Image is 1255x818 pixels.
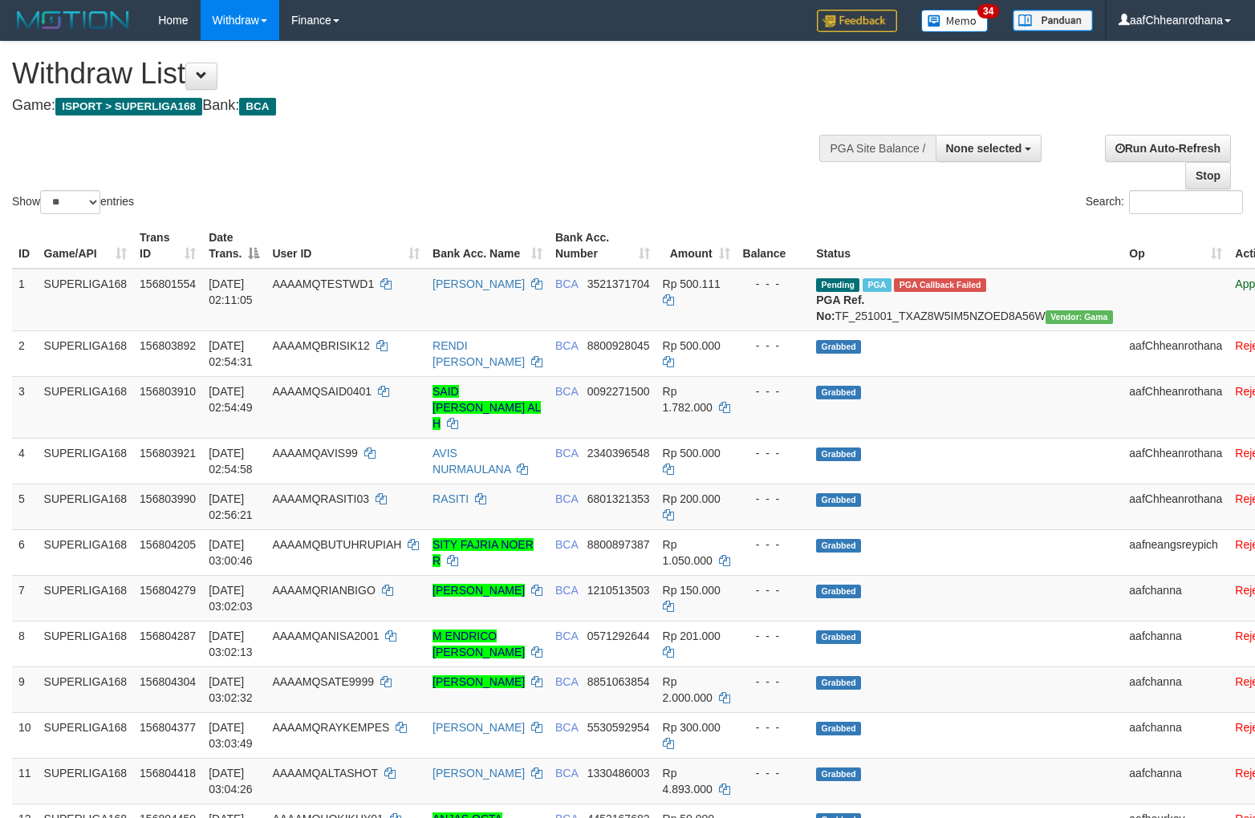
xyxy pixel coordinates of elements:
[737,223,810,269] th: Balance
[272,339,369,352] span: AAAAMQBRISIK12
[663,277,721,290] span: Rp 500.111
[12,98,821,114] h4: Game: Bank:
[55,98,202,115] span: ISPORT > SUPERLIGA168
[663,385,713,414] span: Rp 1.782.000
[587,584,650,597] span: Copy 1210513503 to clipboard
[810,223,1123,269] th: Status
[663,675,713,704] span: Rp 2.000.000
[1123,330,1229,376] td: aafChheanrothana
[40,190,100,214] select: Showentries
[1046,310,1113,324] span: Vendor URL: https://trx31.1velocity.biz
[38,438,134,484] td: SUPERLIGA168
[12,758,38,804] td: 11
[12,529,38,575] td: 6
[1123,376,1229,438] td: aafChheanrothana
[587,339,650,352] span: Copy 8800928045 to clipboard
[1013,10,1093,31] img: panduan.png
[433,492,469,505] a: RASITI
[209,492,253,521] span: [DATE] 02:56:21
[12,621,38,666] td: 8
[1123,438,1229,484] td: aafChheanrothana
[816,722,861,735] span: Grabbed
[209,385,253,414] span: [DATE] 02:54:49
[663,447,721,460] span: Rp 500.000
[433,385,541,430] a: SAID [PERSON_NAME] AL H
[555,538,578,551] span: BCA
[1123,575,1229,621] td: aafchanna
[1123,621,1229,666] td: aafchanna
[12,58,821,90] h1: Withdraw List
[663,339,721,352] span: Rp 500.000
[894,278,985,292] span: PGA Error
[266,223,426,269] th: User ID: activate to sort column ascending
[433,675,525,688] a: [PERSON_NAME]
[1105,135,1231,162] a: Run Auto-Refresh
[816,447,861,461] span: Grabbed
[433,630,525,658] a: M ENDRICO [PERSON_NAME]
[1123,758,1229,804] td: aafchanna
[433,339,525,368] a: RENDI [PERSON_NAME]
[1123,223,1229,269] th: Op: activate to sort column ascending
[140,767,196,780] span: 156804418
[209,584,253,613] span: [DATE] 03:02:03
[1123,529,1229,575] td: aafneangsreypich
[936,135,1042,162] button: None selected
[816,630,861,644] span: Grabbed
[743,445,804,461] div: - - -
[140,538,196,551] span: 156804205
[555,447,578,460] span: BCA
[202,223,266,269] th: Date Trans.: activate to sort column descending
[549,223,656,269] th: Bank Acc. Number: activate to sort column ascending
[555,721,578,734] span: BCA
[743,765,804,781] div: - - -
[555,492,578,505] span: BCA
[209,447,253,476] span: [DATE] 02:54:58
[816,294,864,322] b: PGA Ref. No:
[587,538,650,551] span: Copy 8800897387 to clipboard
[587,492,650,505] span: Copy 6801321353 to clipboard
[38,484,134,529] td: SUPERLIGA168
[656,223,737,269] th: Amount: activate to sort column ascending
[977,4,999,18] span: 34
[743,491,804,507] div: - - -
[433,447,510,476] a: AVIS NURMAULANA
[1129,190,1243,214] input: Search:
[38,376,134,438] td: SUPERLIGA168
[12,376,38,438] td: 3
[663,538,713,567] span: Rp 1.050.000
[587,675,650,688] span: Copy 8851063854 to clipboard
[140,339,196,352] span: 156803892
[272,630,379,642] span: AAAAMQANISA2001
[38,621,134,666] td: SUPERLIGA168
[209,339,253,368] span: [DATE] 02:54:31
[38,223,134,269] th: Game/API: activate to sort column ascending
[272,447,357,460] span: AAAAMQAVIS99
[209,675,253,704] span: [DATE] 03:02:32
[272,385,372,398] span: AAAAMQSAID0401
[946,142,1022,155] span: None selected
[140,721,196,734] span: 156804377
[743,338,804,354] div: - - -
[12,223,38,269] th: ID
[12,438,38,484] td: 4
[743,276,804,292] div: - - -
[12,190,134,214] label: Show entries
[38,529,134,575] td: SUPERLIGA168
[663,630,721,642] span: Rp 201.000
[272,492,369,505] span: AAAAMQRASITI03
[555,767,578,780] span: BCA
[209,767,253,796] span: [DATE] 03:04:26
[663,767,713,796] span: Rp 4.893.000
[38,712,134,758] td: SUPERLIGA168
[12,575,38,621] td: 7
[555,385,578,398] span: BCA
[743,628,804,644] div: - - -
[12,666,38,712] td: 9
[38,758,134,804] td: SUPERLIGA168
[38,666,134,712] td: SUPERLIGA168
[921,10,989,32] img: Button%20Memo.svg
[140,492,196,505] span: 156803990
[816,676,861,690] span: Grabbed
[816,539,861,553] span: Grabbed
[1086,190,1243,214] label: Search:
